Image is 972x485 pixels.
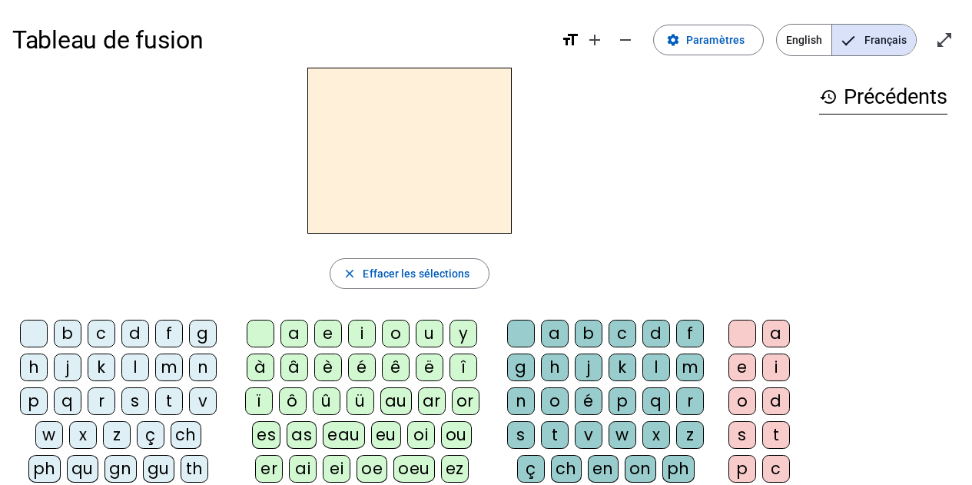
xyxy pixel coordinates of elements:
[323,421,365,449] div: eau
[610,25,641,55] button: Diminuer la taille de la police
[143,455,174,483] div: gu
[155,320,183,347] div: f
[382,320,410,347] div: o
[450,354,477,381] div: î
[181,455,208,483] div: th
[67,455,98,483] div: qu
[155,387,183,415] div: t
[452,387,479,415] div: or
[575,320,602,347] div: b
[666,33,680,47] mat-icon: settings
[575,387,602,415] div: é
[819,88,838,106] mat-icon: history
[20,387,48,415] div: p
[728,421,756,449] div: s
[450,320,477,347] div: y
[407,421,435,449] div: oi
[441,421,472,449] div: ou
[88,320,115,347] div: c
[929,25,960,55] button: Entrer en plein écran
[245,387,273,415] div: ï
[609,421,636,449] div: w
[380,387,412,415] div: au
[252,421,280,449] div: es
[541,421,569,449] div: t
[137,421,164,449] div: ç
[104,455,137,483] div: gn
[625,455,656,483] div: on
[280,354,308,381] div: â
[728,387,756,415] div: o
[728,455,756,483] div: p
[507,421,535,449] div: s
[777,25,831,55] span: English
[819,80,947,115] h3: Précédents
[541,387,569,415] div: o
[88,354,115,381] div: k
[189,320,217,347] div: g
[255,455,283,483] div: er
[541,354,569,381] div: h
[686,31,745,49] span: Paramètres
[616,31,635,49] mat-icon: remove
[313,387,340,415] div: û
[121,354,149,381] div: l
[347,387,374,415] div: ü
[762,455,790,483] div: c
[280,320,308,347] div: a
[69,421,97,449] div: x
[393,455,435,483] div: oeu
[88,387,115,415] div: r
[289,455,317,483] div: ai
[642,421,670,449] div: x
[762,354,790,381] div: i
[609,387,636,415] div: p
[676,320,704,347] div: f
[416,354,443,381] div: ë
[935,31,954,49] mat-icon: open_in_full
[762,320,790,347] div: a
[247,354,274,381] div: à
[121,320,149,347] div: d
[441,455,469,483] div: ez
[171,421,201,449] div: ch
[103,421,131,449] div: z
[323,455,350,483] div: ei
[586,31,604,49] mat-icon: add
[676,387,704,415] div: r
[20,354,48,381] div: h
[121,387,149,415] div: s
[314,354,342,381] div: è
[609,354,636,381] div: k
[54,387,81,415] div: q
[418,387,446,415] div: ar
[588,455,619,483] div: en
[54,320,81,347] div: b
[12,15,549,65] h1: Tableau de fusion
[776,24,917,56] mat-button-toggle-group: Language selection
[579,25,610,55] button: Augmenter la taille de la police
[189,387,217,415] div: v
[642,387,670,415] div: q
[575,421,602,449] div: v
[642,320,670,347] div: d
[662,455,695,483] div: ph
[762,387,790,415] div: d
[363,264,469,283] span: Effacer les sélections
[343,267,357,281] mat-icon: close
[676,421,704,449] div: z
[653,25,764,55] button: Paramètres
[507,387,535,415] div: n
[314,320,342,347] div: e
[279,387,307,415] div: ô
[728,354,756,381] div: e
[575,354,602,381] div: j
[382,354,410,381] div: ê
[35,421,63,449] div: w
[676,354,704,381] div: m
[762,421,790,449] div: t
[54,354,81,381] div: j
[348,354,376,381] div: é
[541,320,569,347] div: a
[642,354,670,381] div: l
